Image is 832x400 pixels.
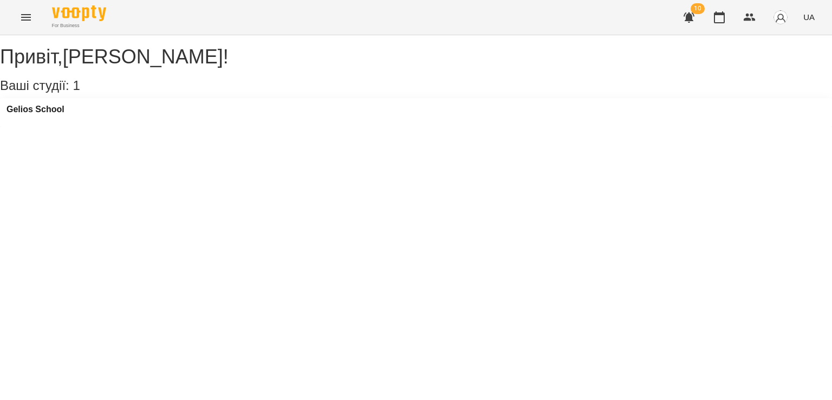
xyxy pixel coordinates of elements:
[6,105,64,114] a: Gelios School
[799,7,819,27] button: UA
[773,10,788,25] img: avatar_s.png
[803,11,815,23] span: UA
[52,22,106,29] span: For Business
[691,3,705,14] span: 10
[52,5,106,21] img: Voopty Logo
[73,78,80,93] span: 1
[13,4,39,30] button: Menu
